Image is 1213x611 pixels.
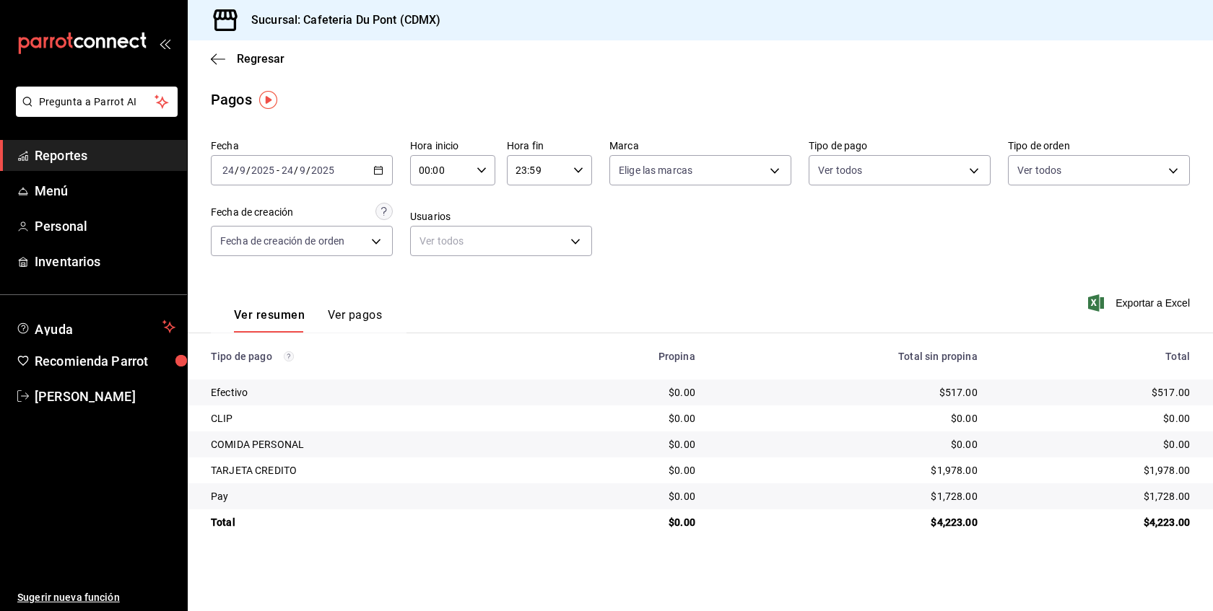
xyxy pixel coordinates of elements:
[277,164,279,176] span: -
[211,385,529,400] div: Efectivo
[211,89,252,110] div: Pagos
[1001,489,1190,504] div: $1,728.00
[718,385,978,400] div: $517.00
[552,351,695,362] div: Propina
[16,87,178,117] button: Pregunta a Parrot AI
[211,351,529,362] div: Tipo de pago
[609,141,791,151] label: Marca
[234,308,305,333] button: Ver resumen
[1008,141,1190,151] label: Tipo de orden
[211,141,393,151] label: Fecha
[1001,385,1190,400] div: $517.00
[818,163,862,177] span: Ver todos
[552,489,695,504] div: $0.00
[222,164,235,176] input: --
[328,308,382,333] button: Ver pagos
[718,437,978,452] div: $0.00
[619,163,692,177] span: Elige las marcas
[211,52,284,66] button: Regresar
[718,463,978,478] div: $1,978.00
[410,211,592,221] label: Usuarios
[211,411,529,426] div: CLIP
[1001,411,1190,426] div: $0.00
[1001,437,1190,452] div: $0.00
[718,351,978,362] div: Total sin propina
[159,38,170,49] button: open_drawer_menu
[310,164,335,176] input: ----
[718,489,978,504] div: $1,728.00
[1017,163,1061,177] span: Ver todos
[1091,294,1190,312] button: Exportar a Excel
[410,141,495,151] label: Hora inicio
[239,164,246,176] input: --
[35,387,175,406] span: [PERSON_NAME]
[234,308,382,333] div: navigation tabs
[35,146,175,165] span: Reportes
[10,105,178,120] a: Pregunta a Parrot AI
[281,164,294,176] input: --
[410,226,592,256] div: Ver todos
[211,463,529,478] div: TARJETA CREDITO
[35,351,175,371] span: Recomienda Parrot
[35,252,175,271] span: Inventarios
[1001,463,1190,478] div: $1,978.00
[552,437,695,452] div: $0.00
[211,515,529,529] div: Total
[35,181,175,201] span: Menú
[809,141,991,151] label: Tipo de pago
[235,164,239,176] span: /
[246,164,251,176] span: /
[718,411,978,426] div: $0.00
[718,515,978,529] div: $4,223.00
[35,318,157,335] span: Ayuda
[211,489,529,504] div: Pay
[251,164,275,176] input: ----
[220,234,344,248] span: Fecha de creación de orden
[507,141,592,151] label: Hora fin
[552,411,695,426] div: $0.00
[552,463,695,478] div: $0.00
[552,385,695,400] div: $0.00
[240,12,440,29] h3: Sucursal: Cafeteria Du Pont (CDMX)
[39,94,155,110] span: Pregunta a Parrot AI
[1001,351,1190,362] div: Total
[35,216,175,236] span: Personal
[17,590,175,605] span: Sugerir nueva función
[211,205,293,220] div: Fecha de creación
[211,437,529,452] div: COMIDA PERSONAL
[237,52,284,66] span: Regresar
[306,164,310,176] span: /
[552,515,695,529] div: $0.00
[294,164,298,176] span: /
[1001,515,1190,529] div: $4,223.00
[259,91,277,109] img: Tooltip marker
[299,164,306,176] input: --
[284,351,294,361] svg: Los pagos realizados con Pay y otras terminales son montos brutos.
